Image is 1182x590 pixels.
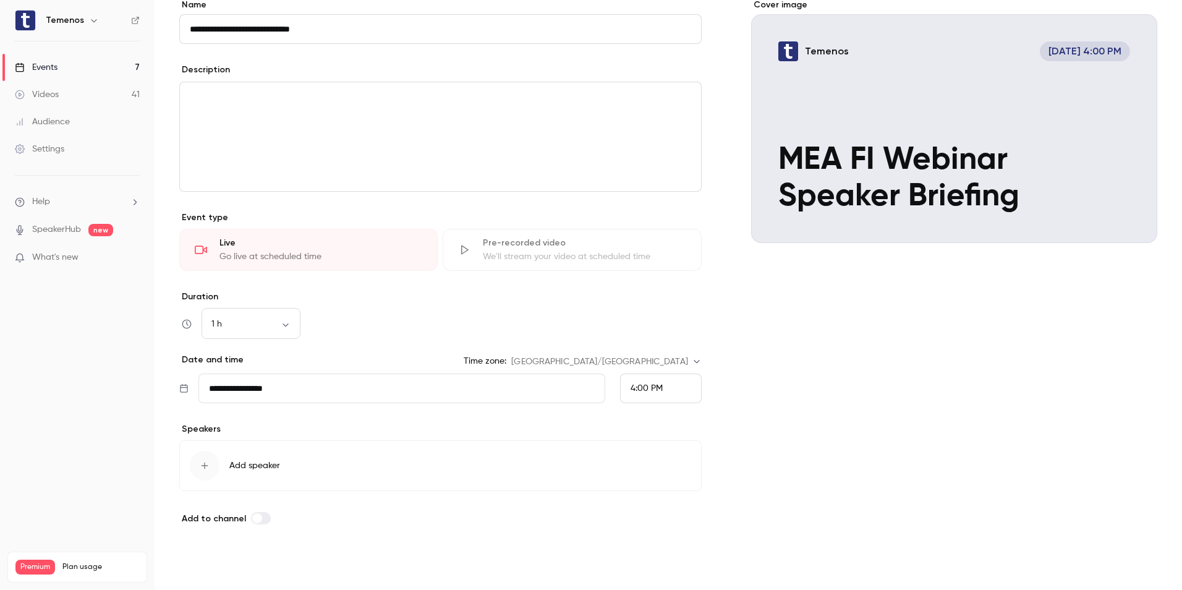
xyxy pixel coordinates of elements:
[32,223,81,236] a: SpeakerHub
[229,460,280,472] span: Add speaker
[464,355,506,367] label: Time zone:
[179,64,230,76] label: Description
[179,229,438,271] div: LiveGo live at scheduled time
[179,291,702,303] label: Duration
[15,195,140,208] li: help-dropdown-opener
[88,224,113,236] span: new
[511,356,702,368] div: [GEOGRAPHIC_DATA]/[GEOGRAPHIC_DATA]
[32,251,79,264] span: What's new
[32,195,50,208] span: Help
[443,229,701,271] div: Pre-recorded videoWe'll stream your video at scheduled time
[15,61,57,74] div: Events
[182,513,246,524] span: Add to channel
[179,82,702,192] section: description
[202,318,300,330] div: 1 h
[179,212,702,224] p: Event type
[125,252,140,263] iframe: Noticeable Trigger
[15,560,55,575] span: Premium
[62,562,139,572] span: Plan usage
[631,384,663,393] span: 4:00 PM
[179,555,224,580] button: Save
[46,14,84,27] h6: Temenos
[483,237,686,249] div: Pre-recorded video
[219,250,422,263] div: Go live at scheduled time
[15,11,35,30] img: Temenos
[180,82,701,191] div: editor
[620,374,702,403] div: From
[179,423,702,435] p: Speakers
[483,250,686,263] div: We'll stream your video at scheduled time
[15,88,59,101] div: Videos
[179,354,244,366] p: Date and time
[15,116,70,128] div: Audience
[179,440,702,491] button: Add speaker
[219,237,422,249] div: Live
[15,143,64,155] div: Settings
